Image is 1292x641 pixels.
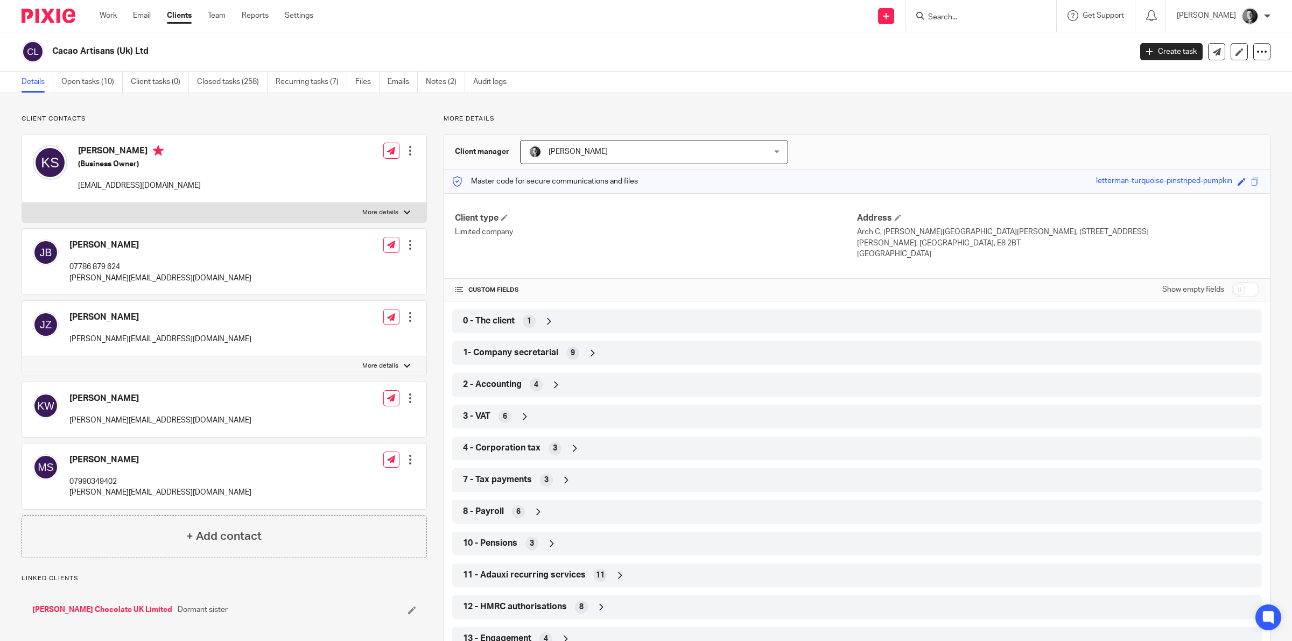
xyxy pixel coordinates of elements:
[69,312,251,323] h4: [PERSON_NAME]
[78,180,201,191] p: [EMAIL_ADDRESS][DOMAIN_NAME]
[455,227,857,237] p: Limited company
[534,379,538,390] span: 4
[1083,12,1124,19] span: Get Support
[544,475,549,485] span: 3
[33,312,59,337] img: svg%3E
[186,528,262,545] h4: + Add contact
[69,334,251,344] p: [PERSON_NAME][EMAIL_ADDRESS][DOMAIN_NAME]
[530,538,534,549] span: 3
[22,40,44,63] img: svg%3E
[463,601,567,612] span: 12 - HMRC authorisations
[133,10,151,21] a: Email
[52,46,910,57] h2: Cacao Artisans (Uk) Ltd
[455,286,857,294] h4: CUSTOM FIELDS
[455,213,857,224] h4: Client type
[32,604,172,615] a: [PERSON_NAME] Chocolate UK Limited
[69,415,251,426] p: [PERSON_NAME][EMAIL_ADDRESS][DOMAIN_NAME]
[197,72,268,93] a: Closed tasks (258)
[22,9,75,23] img: Pixie
[571,348,575,358] span: 9
[1177,10,1236,21] p: [PERSON_NAME]
[355,72,380,93] a: Files
[22,574,427,583] p: Linked clients
[463,442,540,454] span: 4 - Corporation tax
[549,148,608,156] span: [PERSON_NAME]
[473,72,515,93] a: Audit logs
[857,213,1259,224] h4: Address
[463,506,504,517] span: 8 - Payroll
[69,393,251,404] h4: [PERSON_NAME]
[276,72,347,93] a: Recurring tasks (7)
[33,145,67,180] img: svg%3E
[1162,284,1224,295] label: Show empty fields
[78,145,201,159] h4: [PERSON_NAME]
[153,145,164,156] i: Primary
[516,506,521,517] span: 6
[527,316,531,327] span: 1
[69,262,251,272] p: 07786 879 624
[463,347,558,358] span: 1- Company secretarial
[426,72,465,93] a: Notes (2)
[388,72,418,93] a: Emails
[69,476,251,487] p: 07990349402
[1241,8,1259,25] img: DSC_9061-3.jpg
[1096,175,1232,188] div: letterman-turquoise-pinstriped-pumpkin
[529,145,542,158] img: DSC_9061-3.jpg
[857,249,1259,259] p: [GEOGRAPHIC_DATA]
[362,362,398,370] p: More details
[579,602,584,612] span: 8
[33,240,59,265] img: svg%3E
[208,10,226,21] a: Team
[178,604,228,615] span: Dormant sister
[69,240,251,251] h4: [PERSON_NAME]
[69,273,251,284] p: [PERSON_NAME][EMAIL_ADDRESS][DOMAIN_NAME]
[463,538,517,549] span: 10 - Pensions
[69,454,251,466] h4: [PERSON_NAME]
[1140,43,1203,60] a: Create task
[857,227,1259,237] p: Arch C, [PERSON_NAME][GEOGRAPHIC_DATA][PERSON_NAME], [STREET_ADDRESS]
[463,569,586,581] span: 11 - Adauxi recurring services
[463,315,515,327] span: 0 - The client
[553,443,557,454] span: 3
[22,115,427,123] p: Client contacts
[167,10,192,21] a: Clients
[69,487,251,498] p: [PERSON_NAME][EMAIL_ADDRESS][DOMAIN_NAME]
[463,411,490,422] span: 3 - VAT
[33,454,59,480] img: svg%3E
[242,10,269,21] a: Reports
[455,146,509,157] h3: Client manager
[22,72,53,93] a: Details
[131,72,189,93] a: Client tasks (0)
[463,474,532,485] span: 7 - Tax payments
[927,13,1024,23] input: Search
[596,570,605,581] span: 11
[362,208,398,217] p: More details
[444,115,1270,123] p: More details
[100,10,117,21] a: Work
[33,393,59,419] img: svg%3E
[285,10,313,21] a: Settings
[78,159,201,170] h5: (Business Owner)
[61,72,123,93] a: Open tasks (10)
[857,238,1259,249] p: [PERSON_NAME], [GEOGRAPHIC_DATA], E8 2BT
[463,379,522,390] span: 2 - Accounting
[452,176,638,187] p: Master code for secure communications and files
[503,411,507,422] span: 6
